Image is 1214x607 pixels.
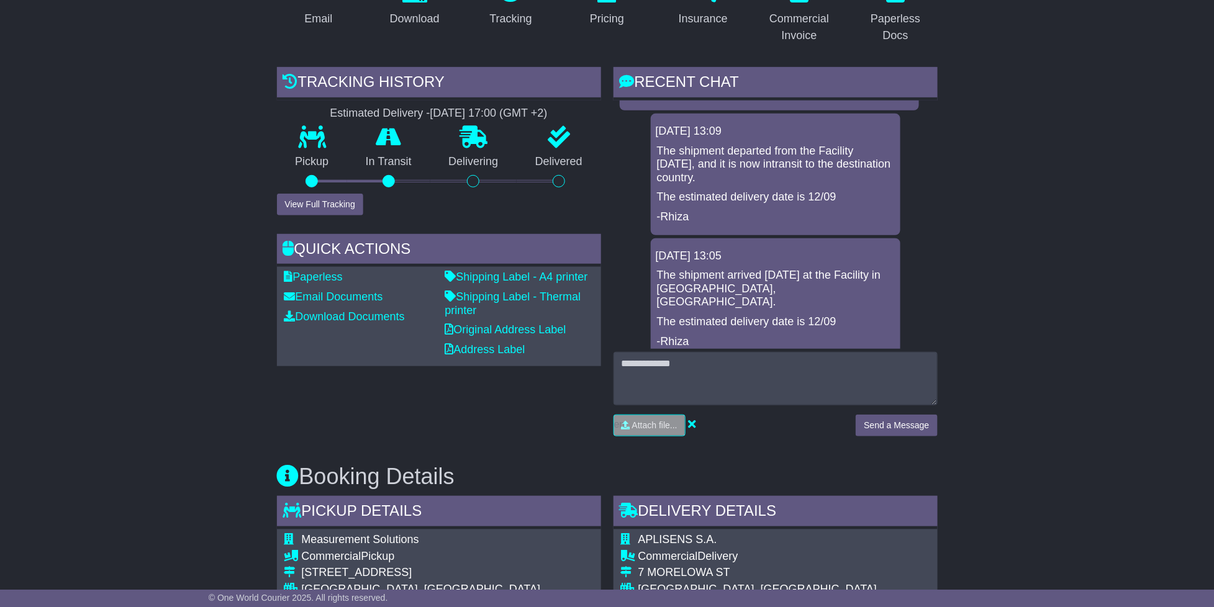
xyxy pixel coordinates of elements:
[430,107,548,120] div: [DATE] 17:00 (GMT +2)
[445,343,525,356] a: Address Label
[445,323,566,336] a: Original Address Label
[657,210,894,224] p: -Rhiza
[277,234,601,268] div: Quick Actions
[679,11,728,27] div: Insurance
[614,496,938,529] div: Delivery Details
[390,11,440,27] div: Download
[656,250,895,263] div: [DATE] 13:05
[277,107,601,120] div: Estimated Delivery -
[614,67,938,101] div: RECENT CHAT
[277,155,348,169] p: Pickup
[862,11,930,44] div: Paperless Docs
[489,11,532,27] div: Tracking
[445,271,588,283] a: Shipping Label - A4 printer
[347,155,430,169] p: In Transit
[302,583,541,596] div: [GEOGRAPHIC_DATA], [GEOGRAPHIC_DATA]
[638,583,877,596] div: [GEOGRAPHIC_DATA], [GEOGRAPHIC_DATA]
[284,310,405,323] a: Download Documents
[856,415,937,436] button: Send a Message
[638,566,877,580] div: 7 MORELOWA ST
[638,533,717,546] span: APLISENS S.A.
[657,269,894,309] p: The shipment arrived [DATE] at the Facility in [GEOGRAPHIC_DATA], [GEOGRAPHIC_DATA].
[304,11,332,27] div: Email
[302,550,541,564] div: Pickup
[766,11,833,44] div: Commercial Invoice
[277,464,938,489] h3: Booking Details
[517,155,601,169] p: Delivered
[590,11,624,27] div: Pricing
[656,125,895,138] div: [DATE] 13:09
[657,145,894,185] p: The shipment departed from the Facility [DATE], and it is now intransit to the destination country.
[277,67,601,101] div: Tracking history
[277,194,363,215] button: View Full Tracking
[657,335,894,349] p: -Rhiza
[284,290,383,303] a: Email Documents
[657,315,894,329] p: The estimated delivery date is 12/09
[445,290,581,317] a: Shipping Label - Thermal printer
[302,533,419,546] span: Measurement Solutions
[209,593,388,603] span: © One World Courier 2025. All rights reserved.
[302,566,541,580] div: [STREET_ADDRESS]
[657,191,894,204] p: The estimated delivery date is 12/09
[277,496,601,529] div: Pickup Details
[302,550,361,562] span: Commercial
[638,550,877,564] div: Delivery
[284,271,343,283] a: Paperless
[430,155,517,169] p: Delivering
[638,550,698,562] span: Commercial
